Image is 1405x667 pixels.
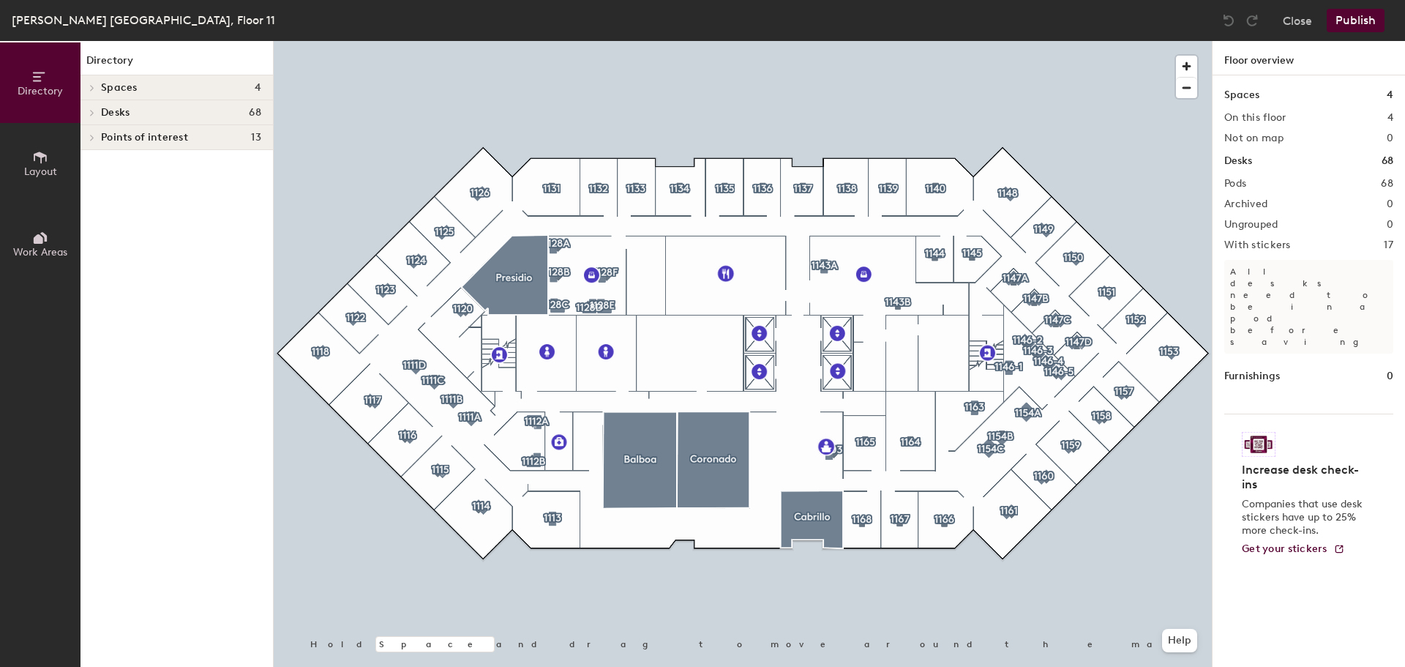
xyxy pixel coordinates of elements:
a: Get your stickers [1242,543,1345,556]
h2: On this floor [1224,112,1286,124]
p: Companies that use desk stickers have up to 25% more check-ins. [1242,498,1367,537]
button: Close [1283,9,1312,32]
img: Undo [1221,13,1236,28]
h2: 68 [1381,178,1393,190]
h2: 17 [1384,239,1393,251]
img: Redo [1245,13,1259,28]
h2: With stickers [1224,239,1291,251]
span: Get your stickers [1242,543,1327,555]
span: Points of interest [101,132,188,144]
h1: Spaces [1224,87,1259,103]
span: 4 [255,82,261,94]
h4: Increase desk check-ins [1242,463,1367,492]
h1: Floor overview [1213,41,1405,75]
span: Work Areas [13,246,67,258]
h2: Not on map [1224,133,1284,144]
span: 13 [251,132,261,144]
h1: 0 [1387,368,1393,384]
h1: Furnishings [1224,368,1280,384]
span: Layout [24,165,57,178]
h1: 68 [1382,153,1393,169]
button: Help [1162,629,1197,652]
div: [PERSON_NAME] [GEOGRAPHIC_DATA], Floor 11 [12,11,275,29]
h2: 4 [1387,112,1393,124]
h2: Archived [1224,198,1267,210]
p: All desks need to be in a pod before saving [1224,260,1393,354]
h2: Pods [1224,178,1246,190]
h2: 0 [1387,219,1393,231]
h2: Ungrouped [1224,219,1278,231]
h1: 4 [1387,87,1393,103]
h1: Desks [1224,153,1252,169]
span: Desks [101,107,130,119]
img: Sticker logo [1242,432,1275,457]
h2: 0 [1387,133,1393,144]
span: Spaces [101,82,138,94]
span: Directory [18,85,63,97]
span: 68 [249,107,261,119]
button: Publish [1327,9,1385,32]
h1: Directory [80,53,273,75]
h2: 0 [1387,198,1393,210]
